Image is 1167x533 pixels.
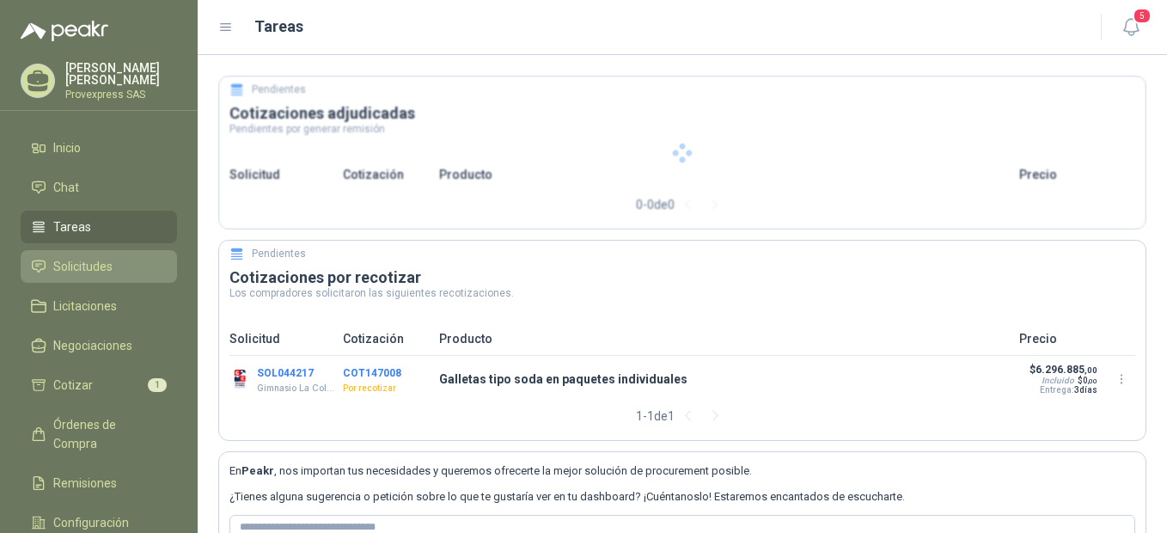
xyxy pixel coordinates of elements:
[21,408,177,460] a: Órdenes de Compra
[241,464,274,477] b: Peakr
[53,297,117,316] span: Licitaciones
[1030,364,1097,376] p: $
[65,89,177,100] p: Provexpress SAS
[636,402,730,430] div: 1 - 1 de 1
[53,217,91,236] span: Tareas
[53,138,81,157] span: Inicio
[21,21,108,41] img: Logo peakr
[53,474,117,493] span: Remisiones
[229,463,1135,480] p: En , nos importan tus necesidades y queremos ofrecerte la mejor solución de procurement posible.
[53,513,129,532] span: Configuración
[1030,385,1097,395] p: Entrega:
[254,15,303,39] h1: Tareas
[439,329,1009,348] p: Producto
[1078,376,1097,385] span: $
[1036,364,1097,376] span: 6.296.885
[229,488,1135,505] p: ¿Tienes alguna sugerencia o petición sobre lo que te gustaría ver en tu dashboard? ¡Cuéntanoslo! ...
[229,267,1135,288] h3: Cotizaciones por recotizar
[21,211,177,243] a: Tareas
[439,370,1009,389] p: Galletas tipo soda en paquetes individuales
[229,288,1135,298] p: Los compradores solicitaron las siguientes recotizaciones.
[53,178,79,197] span: Chat
[343,382,429,395] p: Por recotizar
[1115,12,1146,43] button: 5
[53,376,93,395] span: Cotizar
[21,250,177,283] a: Solicitudes
[229,369,250,389] img: Company Logo
[1074,385,1097,395] span: 3 días
[21,329,177,362] a: Negociaciones
[343,329,429,348] p: Cotización
[148,378,167,392] span: 1
[53,415,161,453] span: Órdenes de Compra
[1019,329,1135,348] p: Precio
[21,132,177,164] a: Inicio
[252,246,306,262] h5: Pendientes
[53,257,113,276] span: Solicitudes
[1085,365,1097,375] span: ,00
[257,367,314,379] button: SOL044217
[1042,376,1074,385] div: Incluido
[21,171,177,204] a: Chat
[229,329,333,348] p: Solicitud
[65,62,177,86] p: [PERSON_NAME] [PERSON_NAME]
[53,336,132,355] span: Negociaciones
[343,367,401,379] button: COT147008
[21,467,177,499] a: Remisiones
[1088,377,1097,385] span: ,00
[1133,8,1152,24] span: 5
[21,369,177,401] a: Cotizar1
[1083,376,1097,385] span: 0
[21,290,177,322] a: Licitaciones
[257,382,335,395] p: Gimnasio La Colina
